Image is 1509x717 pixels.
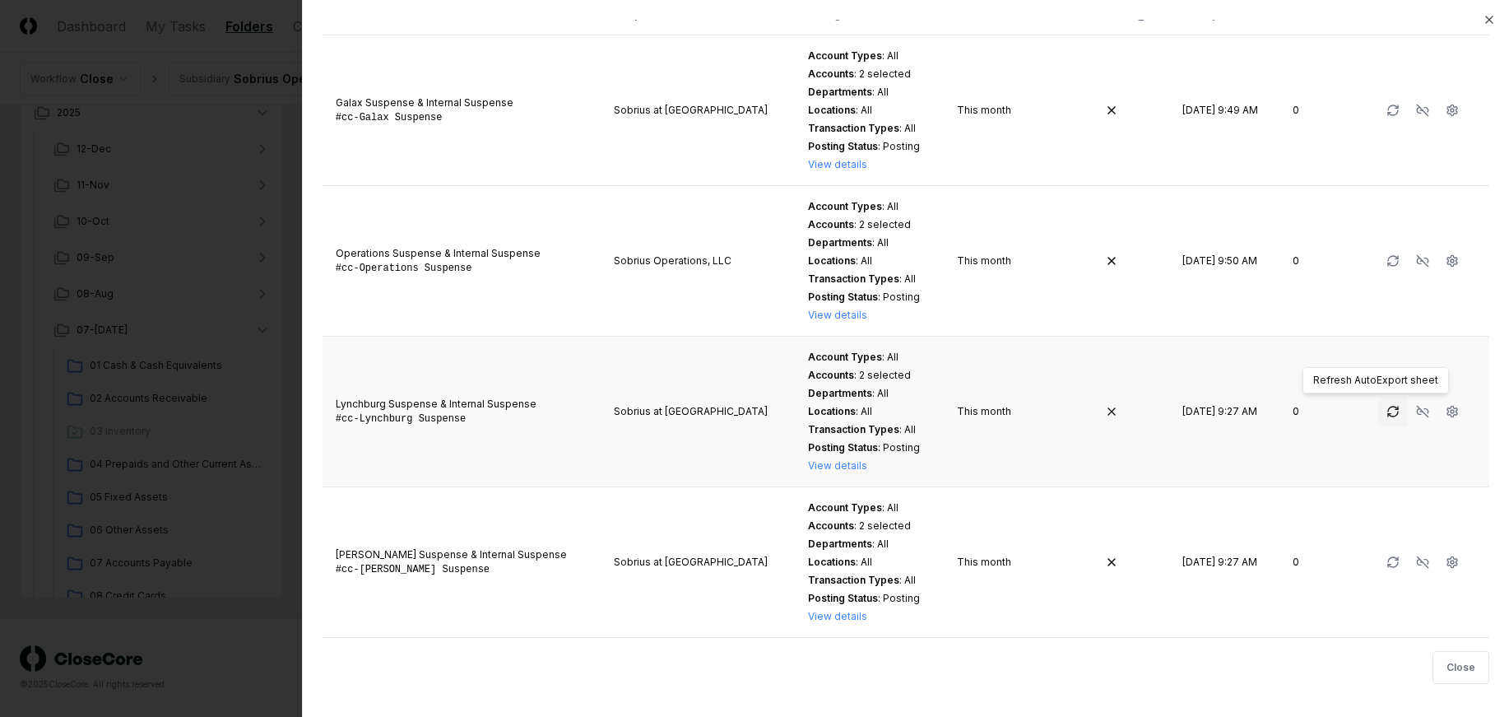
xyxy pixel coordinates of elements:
td: Sobrius at [GEOGRAPHIC_DATA] [601,337,795,487]
span: All [887,351,898,363]
span: Account Types [808,501,882,514]
div: : [808,235,931,250]
span: All [904,272,916,285]
td: Sobrius at [GEOGRAPHIC_DATA] [601,487,795,638]
span: Posting Status [808,592,878,604]
div: : [808,121,931,136]
span: Transaction Types [808,574,899,586]
span: Account Types [808,200,882,212]
div: : [808,573,931,588]
span: All [887,501,898,514]
span: All [904,122,916,134]
span: Locations [808,556,856,568]
div: #cc- [PERSON_NAME] Suspense [336,562,587,577]
div: : [808,199,931,214]
span: 2 selected [859,68,911,80]
div: Galax Suspense & Internal Suspense [336,95,587,110]
span: All [861,556,872,568]
span: Locations [808,254,856,267]
span: Accounts [808,369,854,381]
div: #cc- Operations Suspense [336,261,587,276]
button: View details [808,308,867,323]
span: Transaction Types [808,423,899,435]
div: Lynchburg Suspense & Internal Suspense [336,397,587,412]
div: : [808,49,931,63]
span: All [861,405,872,417]
span: Accounts [808,68,854,80]
span: Departments [808,538,872,550]
span: 2 selected [859,369,911,381]
span: Posting Status [808,140,878,152]
div: : [808,139,931,154]
span: Posting [883,592,920,604]
span: Locations [808,104,856,116]
span: 2 selected [859,519,911,532]
div: #cc- Lynchburg Suspense [336,412,587,426]
span: Posting [883,140,920,152]
td: [DATE] 9:50 AM [1169,186,1279,337]
span: Transaction Types [808,122,899,134]
span: Accounts [808,218,854,230]
div: #cc- Galax Suspense [336,110,587,125]
span: Posting Status [808,441,878,454]
td: 0 [1279,337,1365,487]
div: : [808,555,931,570]
span: All [904,423,916,435]
span: Departments [808,86,872,98]
div: : [808,350,931,365]
div: : [808,591,931,606]
span: Locations [808,405,856,417]
div: : [808,368,931,383]
span: All [877,236,889,249]
td: [DATE] 9:27 AM [1169,487,1279,638]
div: : [808,537,931,552]
span: All [877,387,889,399]
button: View details [808,459,867,473]
td: Sobrius at [GEOGRAPHIC_DATA] [601,35,795,186]
td: [DATE] 9:27 AM [1169,337,1279,487]
td: 0 [1279,186,1365,337]
div: [PERSON_NAME] Suspense & Internal Suspense [336,547,587,562]
div: : [808,254,931,268]
span: All [877,86,889,98]
span: All [861,104,872,116]
div: Operations Suspense & Internal Suspense [336,246,587,261]
span: Transaction Types [808,272,899,285]
div: This month [957,103,1040,118]
div: : [808,501,931,515]
div: : [808,85,931,100]
td: 0 [1279,35,1365,186]
div: Refresh AutoExport sheet [1302,367,1449,393]
td: 0 [1279,487,1365,638]
div: : [808,404,931,419]
div: : [808,290,931,305]
span: All [877,538,889,550]
div: This month [957,404,1040,419]
button: View details [808,609,867,624]
span: Posting [883,441,920,454]
td: [DATE] 9:49 AM [1169,35,1279,186]
div: : [808,519,931,533]
div: : [808,103,931,118]
div: : [808,386,931,401]
span: Account Types [808,49,882,62]
span: Departments [808,236,872,249]
button: View details [808,157,867,172]
span: Posting Status [808,291,878,303]
span: 2 selected [859,218,911,230]
span: All [887,200,898,212]
div: : [808,422,931,437]
span: Account Types [808,351,882,363]
div: : [808,217,931,232]
span: Departments [808,387,872,399]
div: This month [957,254,1040,268]
div: : [808,67,931,81]
div: : [808,272,931,286]
td: Sobrius Operations, LLC [601,186,795,337]
button: Close [1432,651,1489,684]
span: Posting [883,291,920,303]
span: All [887,49,898,62]
span: All [904,574,916,586]
div: : [808,440,931,455]
span: All [861,254,872,267]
